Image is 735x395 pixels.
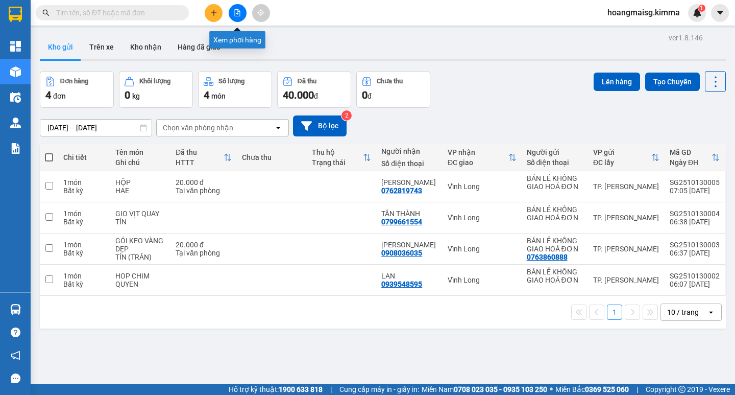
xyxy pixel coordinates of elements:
div: 1 món [63,210,105,218]
img: warehouse-icon [10,304,21,315]
span: Hỗ trợ kỹ thuật: [229,384,323,395]
div: TP. [PERSON_NAME] [593,276,659,284]
div: Bất kỳ [63,280,105,288]
button: Bộ lọc [293,115,347,136]
div: 0763860888 [527,253,568,261]
div: VP gửi [593,148,651,156]
sup: 2 [341,110,352,121]
button: Trên xe [81,35,122,59]
img: dashboard-icon [10,41,21,52]
div: HAE [115,187,165,195]
th: Toggle SortBy [170,144,237,171]
div: Số điện thoại [527,158,583,167]
div: Đã thu [298,78,316,85]
div: 06:07 [DATE] [670,280,720,288]
div: 0799661554 [381,218,422,226]
button: Kho gửi [40,35,81,59]
div: ĐC giao [448,158,508,167]
div: ĐC lấy [593,158,651,167]
div: Tên món [115,148,165,156]
span: kg [132,92,140,100]
div: HỘP [115,178,165,187]
div: BÁN LẺ KHÔNG GIAO HOÁ ĐƠN [527,268,583,284]
span: Miền Bắc [555,384,629,395]
span: món [211,92,226,100]
span: caret-down [716,8,725,17]
span: question-circle [11,328,20,337]
th: Toggle SortBy [307,144,376,171]
button: Khối lượng0kg [119,71,193,108]
span: 1 [700,5,703,12]
div: 1 món [63,178,105,187]
span: 40.000 [283,89,314,101]
button: Số lượng4món [198,71,272,108]
img: warehouse-icon [10,66,21,77]
span: | [636,384,638,395]
span: aim [257,9,264,16]
div: TÂN THÀNH [381,210,437,218]
div: Ngày ĐH [670,158,712,167]
div: Ghi chú [115,158,165,167]
div: Bất kỳ [63,249,105,257]
span: 0 [125,89,130,101]
div: GÓI KEO VÀNG DẸP [115,237,165,253]
strong: 1900 633 818 [279,385,323,393]
div: HTTT [176,158,224,167]
button: Chưa thu0đ [356,71,430,108]
th: Toggle SortBy [588,144,665,171]
span: file-add [234,9,241,16]
div: SG2510130005 [670,178,720,187]
div: Chưa thu [242,153,301,161]
div: TP. [PERSON_NAME] [593,214,659,222]
div: VP nhận [448,148,508,156]
div: SG2510130003 [670,241,720,249]
div: MINH TÚ [381,241,437,249]
span: Miền Nam [422,384,547,395]
span: hoangmaisg.kimma [599,6,688,19]
div: Người nhận [381,147,437,155]
img: logo-vxr [9,7,22,22]
div: ver 1.8.146 [669,32,703,43]
div: Số điện thoại [381,159,437,168]
span: message [11,374,20,383]
span: đ [367,92,372,100]
button: Hàng đã giao [169,35,229,59]
div: 20.000 đ [176,241,232,249]
div: GIA HÂN [381,178,437,187]
span: | [330,384,332,395]
div: Tại văn phòng [176,187,232,195]
div: GIO VỊT QUAY [115,210,165,218]
input: Select a date range. [40,120,152,136]
img: icon-new-feature [693,8,702,17]
img: warehouse-icon [10,92,21,103]
div: 0939548595 [381,280,422,288]
div: 07:05 [DATE] [670,187,720,195]
div: Vĩnh Long [448,276,516,284]
div: Mã GD [670,148,712,156]
div: Chọn văn phòng nhận [163,123,233,133]
button: Đã thu40.000đ [277,71,351,108]
div: BÁN LẺ KHÔNG GIAO HOÁ ĐƠN [527,237,583,253]
div: Bất kỳ [63,218,105,226]
button: caret-down [711,4,729,22]
div: 0908036035 [381,249,422,257]
button: Lên hàng [594,73,640,91]
svg: open [707,308,715,316]
div: Tại văn phòng [176,249,232,257]
div: LAN [381,272,437,280]
button: Đơn hàng4đơn [40,71,114,108]
div: SG2510130004 [670,210,720,218]
div: 06:38 [DATE] [670,218,720,226]
span: 4 [204,89,209,101]
span: plus [210,9,217,16]
div: SG2510130002 [670,272,720,280]
div: Thu hộ [312,148,363,156]
div: 10 / trang [667,307,699,317]
div: Số lượng [218,78,244,85]
span: search [42,9,50,16]
button: 1 [607,305,622,320]
span: 4 [45,89,51,101]
div: BÁN LẺ KHÔNG GIAO HOÁ ĐƠN [527,205,583,222]
span: notification [11,351,20,360]
th: Toggle SortBy [443,144,521,171]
